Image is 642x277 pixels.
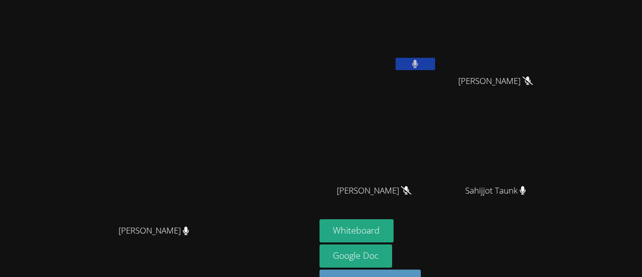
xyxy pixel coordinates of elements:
span: Sahijjot Taunk [465,184,526,198]
a: Google Doc [320,244,393,268]
span: [PERSON_NAME] [458,74,533,88]
span: [PERSON_NAME] [337,184,411,198]
button: Whiteboard [320,219,394,242]
span: [PERSON_NAME] [119,224,189,238]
